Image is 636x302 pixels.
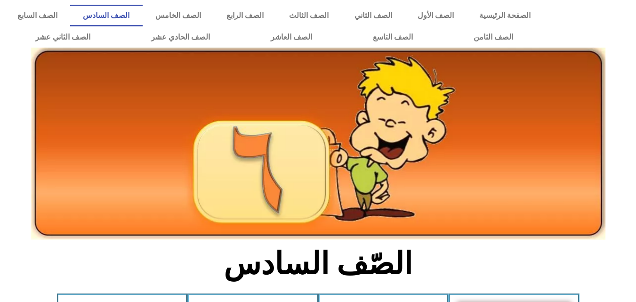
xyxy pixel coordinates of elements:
[143,5,214,26] a: الصف الخامس
[121,26,240,48] a: الصف الحادي عشر
[162,245,474,282] h2: الصّف السادس
[405,5,467,26] a: الصف الأول
[276,5,341,26] a: الصف الثالث
[70,5,142,26] a: الصف السادس
[467,5,543,26] a: الصفحة الرئيسية
[214,5,276,26] a: الصف الرابع
[5,5,70,26] a: الصف السابع
[443,26,543,48] a: الصف الثامن
[342,26,443,48] a: الصف التاسع
[342,5,405,26] a: الصف الثاني
[5,26,121,48] a: الصف الثاني عشر
[240,26,342,48] a: الصف العاشر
